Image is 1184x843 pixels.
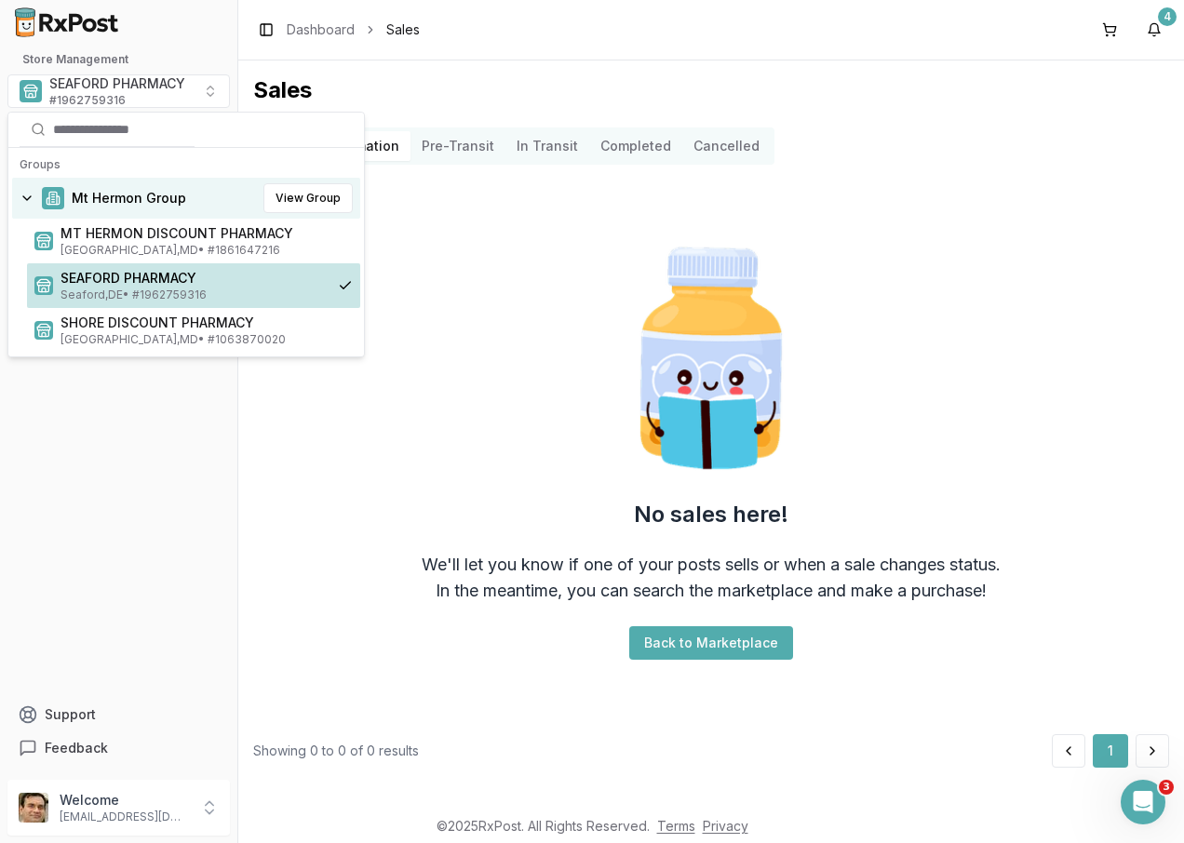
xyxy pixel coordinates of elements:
[703,818,748,834] a: Privacy
[7,74,230,108] button: Select a view
[1093,734,1128,768] button: 1
[49,93,126,108] span: # 1962759316
[386,20,420,39] span: Sales
[1121,780,1165,824] iframe: Intercom live chat
[61,243,353,258] span: [GEOGRAPHIC_DATA] , MD • # 1861647216
[657,818,695,834] a: Terms
[7,7,127,37] img: RxPost Logo
[589,131,682,161] button: Completed
[61,288,323,302] span: Seaford , DE • # 1962759316
[7,731,230,765] button: Feedback
[7,52,230,67] h2: Store Management
[61,314,353,332] span: SHORE DISCOUNT PHARMACY
[1159,780,1174,795] span: 3
[410,131,505,161] button: Pre-Transit
[436,578,987,604] div: In the meantime, you can search the marketplace and make a purchase!
[634,500,788,529] h2: No sales here!
[72,189,186,207] span: Mt Hermon Group
[19,793,48,823] img: User avatar
[61,224,353,243] span: MT HERMON DISCOUNT PHARMACY
[60,810,189,824] p: [EMAIL_ADDRESS][DOMAIN_NAME]
[422,552,1001,578] div: We'll let you know if one of your posts sells or when a sale changes status.
[287,20,420,39] nav: breadcrumb
[49,74,185,93] span: SEAFORD PHARMACY
[629,626,793,660] button: Back to Marketplace
[682,131,771,161] button: Cancelled
[253,75,1169,105] h1: Sales
[253,742,419,760] div: Showing 0 to 0 of 0 results
[61,269,323,288] span: SEAFORD PHARMACY
[7,698,230,731] button: Support
[287,20,355,39] a: Dashboard
[505,131,589,161] button: In Transit
[1158,7,1177,26] div: 4
[263,183,353,213] button: View Group
[45,739,108,757] span: Feedback
[1139,15,1169,45] button: 4
[60,791,189,810] p: Welcome
[592,239,830,477] img: Smart Pill Bottle
[12,152,360,178] div: Groups
[61,332,353,347] span: [GEOGRAPHIC_DATA] , MD • # 1063870020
